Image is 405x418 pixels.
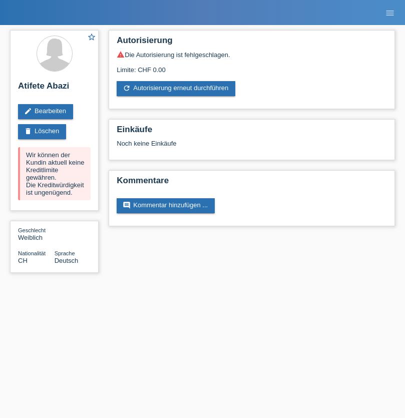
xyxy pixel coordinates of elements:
i: refresh [123,84,131,92]
a: commentKommentar hinzufügen ... [117,198,215,213]
div: Limite: CHF 0.00 [117,59,387,74]
h2: Autorisierung [117,36,387,51]
i: delete [24,127,32,135]
h2: Atifete Abazi [18,81,91,96]
h2: Kommentare [117,176,387,191]
span: Nationalität [18,250,46,256]
span: Geschlecht [18,227,46,233]
a: deleteLöschen [18,124,66,139]
h2: Einkäufe [117,125,387,140]
i: star_border [87,33,96,42]
i: comment [123,201,131,209]
a: refreshAutorisierung erneut durchführen [117,81,235,96]
i: edit [24,107,32,115]
a: star_border [87,33,96,43]
div: Die Autorisierung ist fehlgeschlagen. [117,51,387,59]
div: Noch keine Einkäufe [117,140,387,155]
div: Weiblich [18,226,55,241]
span: Schweiz [18,257,28,264]
a: editBearbeiten [18,104,73,119]
div: Wir können der Kundin aktuell keine Kreditlimite gewähren. Die Kreditwürdigkeit ist ungenügend. [18,147,91,200]
i: menu [385,8,395,18]
i: warning [117,51,125,59]
span: Sprache [55,250,75,256]
a: menu [380,10,400,16]
span: Deutsch [55,257,79,264]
